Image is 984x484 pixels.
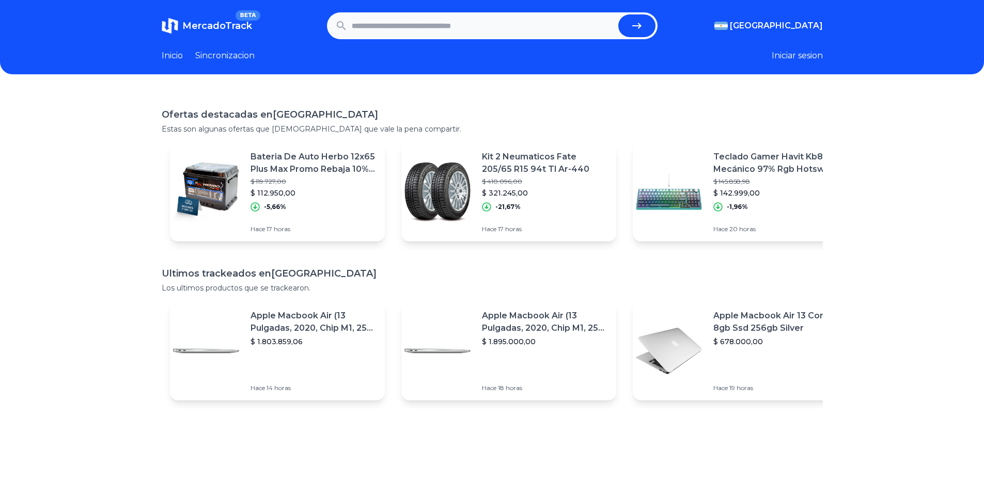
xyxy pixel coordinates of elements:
[482,188,608,198] p: $ 321.245,00
[264,203,286,211] p: -5,66%
[495,203,521,211] p: -21,67%
[401,156,474,228] img: Featured image
[251,188,377,198] p: $ 112.950,00
[251,178,377,186] p: $ 119.727,00
[162,18,252,34] a: MercadoTrackBETA
[482,225,608,233] p: Hace 17 horas
[401,315,474,387] img: Featured image
[162,283,823,293] p: Los ultimos productos que se trackearon.
[482,310,608,334] p: Apple Macbook Air (13 Pulgadas, 2020, Chip M1, 256 Gb De Ssd, 8 Gb De Ram) - Plata
[251,151,377,175] p: Bateria De Auto Herbo 12x65 Plus Max Promo Rebaja 10% Off
[162,50,183,62] a: Inicio
[713,178,839,186] p: $ 145.858,98
[633,156,705,228] img: Featured image
[482,384,608,392] p: Hace 18 horas
[162,266,823,281] h1: Ultimos trackeados en [GEOGRAPHIC_DATA]
[482,336,608,347] p: $ 1.895.000,00
[251,225,377,233] p: Hace 17 horas
[713,310,839,334] p: Apple Macbook Air 13 Core I5 8gb Ssd 256gb Silver
[251,384,377,392] p: Hace 14 horas
[162,124,823,134] p: Estas son algunas ofertas que [DEMOGRAPHIC_DATA] que vale la pena compartir.
[482,151,608,175] p: Kit 2 Neumaticos Fate 205/65 R15 94t Tl Ar-440
[251,310,377,334] p: Apple Macbook Air (13 Pulgadas, 2020, Chip M1, 256 Gb De Ssd, 8 Gb De Ram) - Plata
[713,336,839,347] p: $ 678.000,00
[162,18,178,34] img: MercadoTrack
[195,50,255,62] a: Sincronizacion
[772,50,823,62] button: Iniciar sesion
[633,301,848,400] a: Featured imageApple Macbook Air 13 Core I5 8gb Ssd 256gb Silver$ 678.000,00Hace 19 horas
[401,301,616,400] a: Featured imageApple Macbook Air (13 Pulgadas, 2020, Chip M1, 256 Gb De Ssd, 8 Gb De Ram) - Plata$...
[236,10,260,21] span: BETA
[170,142,385,241] a: Featured imageBateria De Auto Herbo 12x65 Plus Max Promo Rebaja 10% Off$ 119.727,00$ 112.950,00-5...
[727,203,748,211] p: -1,96%
[633,142,848,241] a: Featured imageTeclado Gamer Havit Kb899l Mecánico 97% Rgb Hotswap Usb C$ 145.858,98$ 142.999,00-1...
[730,20,823,32] span: [GEOGRAPHIC_DATA]
[251,336,377,347] p: $ 1.803.859,06
[633,315,705,387] img: Featured image
[182,20,252,31] span: MercadoTrack
[482,178,608,186] p: $ 410.096,00
[170,301,385,400] a: Featured imageApple Macbook Air (13 Pulgadas, 2020, Chip M1, 256 Gb De Ssd, 8 Gb De Ram) - Plata$...
[170,156,242,228] img: Featured image
[714,20,823,32] button: [GEOGRAPHIC_DATA]
[162,107,823,122] h1: Ofertas destacadas en [GEOGRAPHIC_DATA]
[713,151,839,175] p: Teclado Gamer Havit Kb899l Mecánico 97% Rgb Hotswap Usb C
[713,384,839,392] p: Hace 19 horas
[401,142,616,241] a: Featured imageKit 2 Neumaticos Fate 205/65 R15 94t Tl Ar-440$ 410.096,00$ 321.245,00-21,67%Hace 1...
[713,225,839,233] p: Hace 20 horas
[713,188,839,198] p: $ 142.999,00
[170,315,242,387] img: Featured image
[714,22,728,30] img: Argentina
